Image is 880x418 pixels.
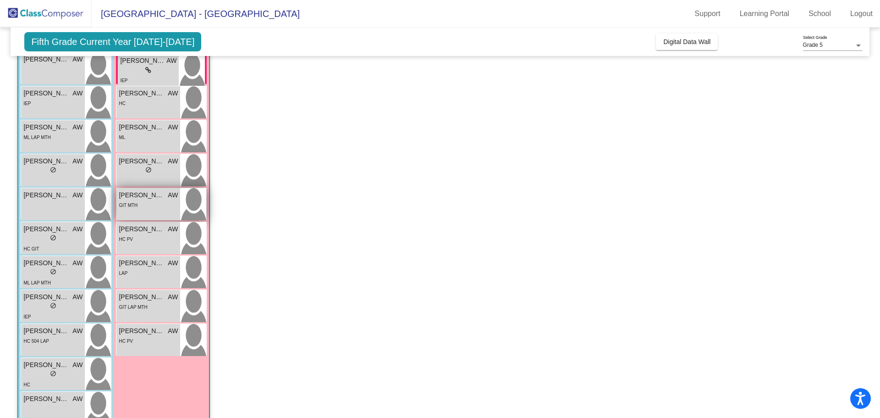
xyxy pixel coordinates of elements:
[24,32,201,51] span: Fifth Grade Current Year [DATE]-[DATE]
[119,135,125,140] span: ML
[72,190,82,200] span: AW
[119,326,165,336] span: [PERSON_NAME]
[168,326,178,336] span: AW
[23,246,39,251] span: HC GIT
[50,302,56,309] span: do_not_disturb_alt
[168,156,178,166] span: AW
[72,55,82,64] span: AW
[72,360,82,370] span: AW
[72,326,82,336] span: AW
[168,190,178,200] span: AW
[23,339,49,344] span: HC 504 LAP
[119,258,165,268] span: [PERSON_NAME]
[23,135,50,140] span: ML LAP MTH
[656,33,718,50] button: Digital Data Wall
[23,55,69,64] span: [PERSON_NAME]
[119,123,165,132] span: [PERSON_NAME]
[23,224,69,234] span: [PERSON_NAME]
[23,280,50,285] span: ML LAP MTH
[50,370,56,377] span: do_not_disturb_alt
[23,89,69,98] span: [PERSON_NAME]
[23,394,69,404] span: [PERSON_NAME]
[72,123,82,132] span: AW
[23,101,31,106] span: IEP
[168,292,178,302] span: AW
[119,101,125,106] span: HC
[72,258,82,268] span: AW
[801,6,838,21] a: School
[23,123,69,132] span: [PERSON_NAME]
[119,203,137,208] span: GIT MTH
[732,6,797,21] a: Learning Portal
[72,156,82,166] span: AW
[50,234,56,241] span: do_not_disturb_alt
[119,224,165,234] span: [PERSON_NAME]
[50,268,56,275] span: do_not_disturb_alt
[119,89,165,98] span: [PERSON_NAME] [PERSON_NAME]
[119,305,147,310] span: GIT LAP MTH
[72,292,82,302] span: AW
[120,78,127,83] span: IEP
[72,394,82,404] span: AW
[120,56,166,66] span: [PERSON_NAME]
[23,292,69,302] span: [PERSON_NAME]
[119,190,165,200] span: [PERSON_NAME]
[23,326,69,336] span: [PERSON_NAME]
[168,123,178,132] span: AW
[23,190,69,200] span: [PERSON_NAME]
[119,156,165,166] span: [PERSON_NAME]
[803,42,823,48] span: Grade 5
[72,224,82,234] span: AW
[663,38,710,45] span: Digital Data Wall
[168,258,178,268] span: AW
[23,258,69,268] span: [PERSON_NAME]
[119,237,133,242] span: HC PV
[72,89,82,98] span: AW
[843,6,880,21] a: Logout
[23,360,69,370] span: [PERSON_NAME]
[145,167,152,173] span: do_not_disturb_alt
[168,89,178,98] span: AW
[119,339,133,344] span: HC PV
[23,314,31,319] span: IEP
[23,156,69,166] span: [PERSON_NAME]
[687,6,728,21] a: Support
[166,56,176,66] span: AW
[119,292,165,302] span: [PERSON_NAME]
[168,224,178,234] span: AW
[50,167,56,173] span: do_not_disturb_alt
[23,382,30,387] span: HC
[92,6,300,21] span: [GEOGRAPHIC_DATA] - [GEOGRAPHIC_DATA]
[119,271,127,276] span: LAP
